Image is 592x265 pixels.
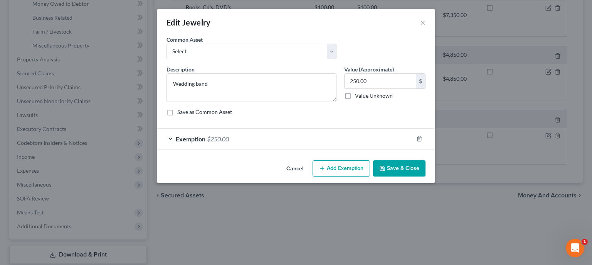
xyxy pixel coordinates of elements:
[373,160,425,177] button: Save & Close
[344,65,394,73] label: Value (Approximate)
[416,74,425,88] div: $
[313,160,370,177] button: Add Exemption
[166,36,203,44] label: Common Asset
[566,239,584,257] iframe: Intercom live chat
[280,161,309,177] button: Cancel
[420,18,425,27] button: ×
[166,66,195,73] span: Description
[207,135,229,143] span: $250.00
[166,17,211,28] div: Edit Jewelry
[176,135,205,143] span: Exemption
[177,108,232,116] label: Save as Common Asset
[355,92,393,100] label: Value Unknown
[345,74,416,88] input: 0.00
[582,239,588,245] span: 1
